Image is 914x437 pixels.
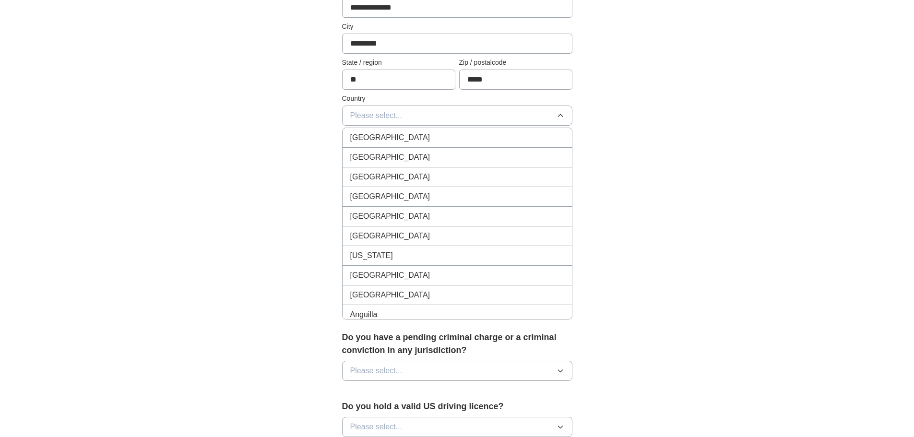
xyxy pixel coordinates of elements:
[350,289,430,301] span: [GEOGRAPHIC_DATA]
[350,211,430,222] span: [GEOGRAPHIC_DATA]
[350,152,430,163] span: [GEOGRAPHIC_DATA]
[350,309,378,320] span: Anguilla
[342,106,572,126] button: Please select...
[350,250,393,261] span: [US_STATE]
[350,110,403,121] span: Please select...
[350,132,430,143] span: [GEOGRAPHIC_DATA]
[350,270,430,281] span: [GEOGRAPHIC_DATA]
[342,417,572,437] button: Please select...
[350,365,403,377] span: Please select...
[342,94,572,104] label: Country
[342,400,572,413] label: Do you hold a valid US driving licence?
[342,22,572,32] label: City
[459,58,572,68] label: Zip / postalcode
[350,230,430,242] span: [GEOGRAPHIC_DATA]
[350,171,430,183] span: [GEOGRAPHIC_DATA]
[342,361,572,381] button: Please select...
[350,191,430,202] span: [GEOGRAPHIC_DATA]
[342,58,455,68] label: State / region
[350,421,403,433] span: Please select...
[342,331,572,357] label: Do you have a pending criminal charge or a criminal conviction in any jurisdiction?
